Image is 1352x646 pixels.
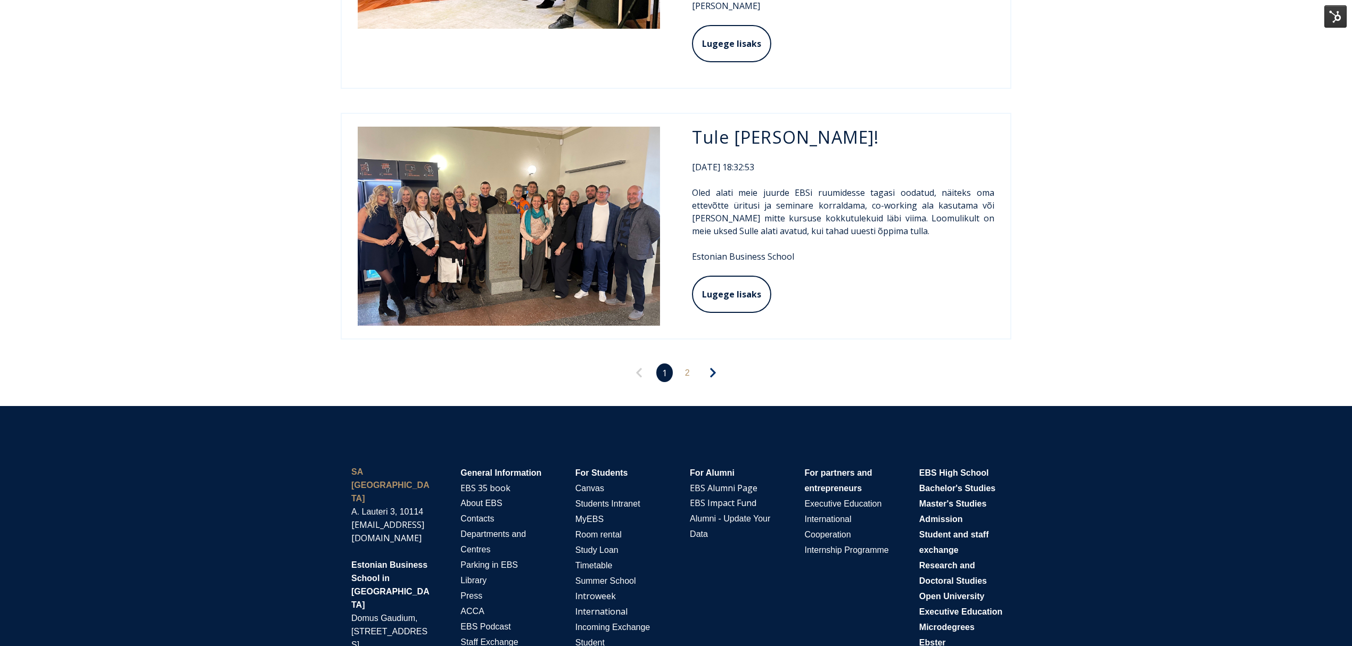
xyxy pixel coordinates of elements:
a: Room rental [575,528,622,540]
span: Press [460,591,482,600]
a: Student and staff exchange [919,528,989,556]
a: Bachelor's Studies [919,482,995,494]
a: About EBS [460,497,502,509]
a: ntroweek [578,590,616,602]
span: Research and Doctoral Studies [919,561,987,585]
a: Open University [919,590,985,602]
a: International Cooperation [804,513,851,540]
span: Open University [919,592,985,601]
span: Admission [919,515,963,524]
span: General Information [460,468,541,477]
a: Go to page 1 [656,363,673,382]
a: Research and Doctoral Studies [919,559,987,586]
a: Admission [919,513,963,525]
img: HubSpot Tools Menu Toggle [1324,5,1347,28]
span: Library [460,576,487,585]
span: International Cooperation [804,515,851,539]
span: Study Loan [575,545,619,554]
a: Press [460,590,482,601]
span: Departments and Centres [460,529,526,554]
span: EBS Podcast [460,622,510,631]
a: [EMAIL_ADDRESS][DOMAIN_NAME] [351,519,424,544]
a: Alumni - Update Your Data [690,512,770,540]
span: MyEBS [575,515,604,524]
a: MyEBS [575,513,604,525]
span: Contacts [460,514,494,523]
span: Master's Studies [919,499,987,508]
a: EBS 35 book [460,482,510,494]
span: Alumni - Update Your Data [690,514,770,539]
a: Study Loan [575,544,619,556]
span: Summer School [575,576,636,585]
strong: SA [GEOGRAPHIC_DATA] [351,467,430,503]
a: Internship Programme [804,544,888,556]
a: Microdegrees [919,621,975,633]
a: EBS High School [919,467,989,478]
span: I [575,592,616,601]
a: Lugege lisaks [692,276,771,313]
a: Timetable [575,559,613,571]
span: For Alumni [690,468,735,477]
span: Parking in EBS [460,560,518,569]
span: I [575,607,628,616]
span: Internship Programme [804,545,888,554]
a: Estonian Business School [692,251,794,262]
a: Summer School [575,575,636,586]
span: Canvas [575,484,604,493]
a: EBS Impact Fund [690,497,756,509]
span: Student and staff exchange [919,530,989,554]
a: Students Intranet [575,498,640,509]
span: Timetable [575,561,613,570]
span: A. Lauteri 3, 10114 [351,507,423,516]
a: Executive Education [919,606,1003,617]
a: Contacts [460,512,494,524]
a: EBS Alumni Page [690,482,757,494]
p: Oled alati meie juurde EBSi ruumidesse tagasi oodatud, näiteks oma ettevõtte üritusi ja seminare ... [692,186,994,237]
a: Departments and Centres [460,528,526,555]
span: Students Intranet [575,499,640,508]
span: Estonian Business School in [GEOGRAPHIC_DATA] [351,560,430,609]
a: ACCA [460,605,484,617]
span: Room rental [575,530,622,539]
a: nternational [578,606,628,617]
span: Bachelor's Studies [919,484,995,493]
a: Lugege lisaks [692,25,771,62]
a: Master's Studies [919,498,987,509]
nav: Pagination [341,363,1011,382]
span: For partners and entrepreneurs [804,468,872,493]
a: Parking in EBS [460,559,518,570]
a: Library [460,574,487,586]
span: For Students [575,468,628,477]
span: Executive Education [804,499,881,508]
time: [DATE] 18:32:53 [692,161,994,173]
span: Microdegrees [919,623,975,632]
a: Go to page 2 [679,363,696,382]
a: Tule [PERSON_NAME]! [692,126,879,148]
a: EBS Podcast [460,620,510,632]
span: About EBS [460,499,502,508]
span: Executive Education [919,607,1003,616]
a: Executive Education [804,498,881,509]
span: ACCA [460,607,484,616]
span: EBS High School [919,468,989,477]
a: Canvas [575,482,604,494]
